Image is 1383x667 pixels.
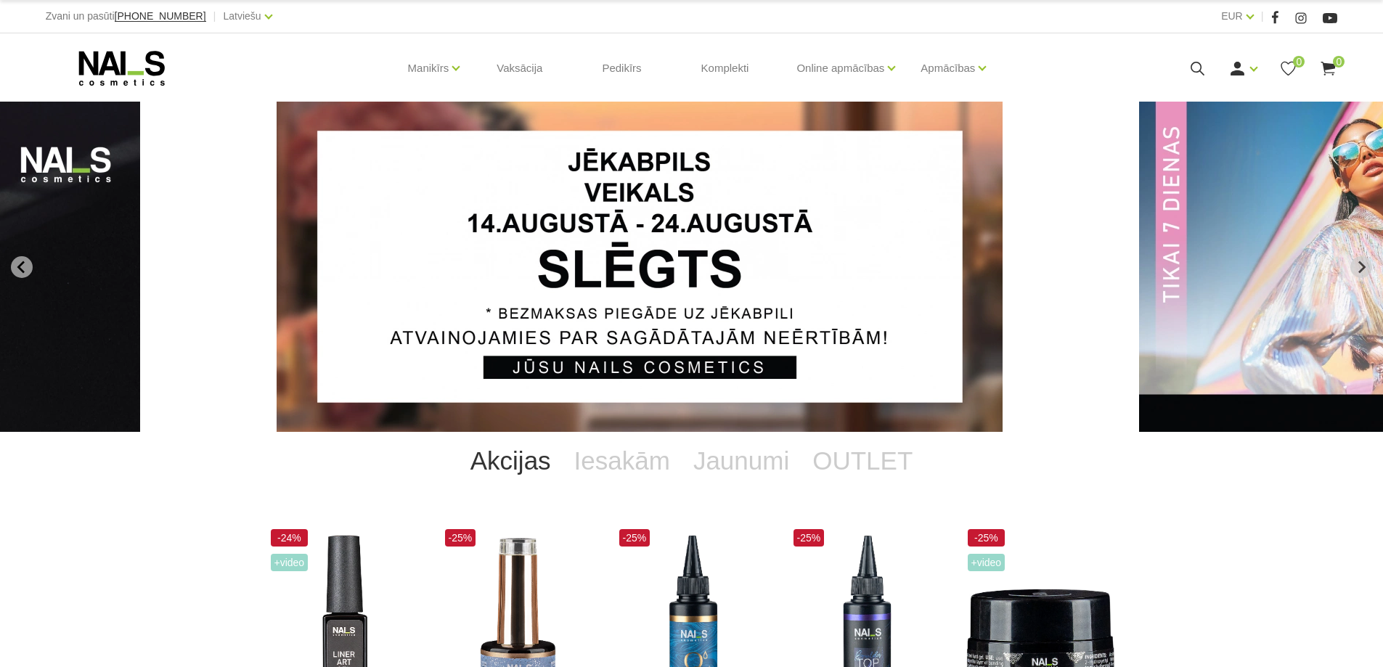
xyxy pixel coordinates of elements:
[796,39,884,97] a: Online apmācības
[801,432,924,490] a: OUTLET
[459,432,563,490] a: Akcijas
[1279,60,1297,78] a: 0
[1221,7,1243,25] a: EUR
[590,33,653,103] a: Pedikīrs
[1293,56,1305,67] span: 0
[563,432,682,490] a: Iesakām
[794,529,825,547] span: -25%
[445,529,476,547] span: -25%
[968,529,1005,547] span: -25%
[690,33,761,103] a: Komplekti
[224,7,261,25] a: Latviešu
[485,33,554,103] a: Vaksācija
[213,7,216,25] span: |
[11,256,33,278] button: Go to last slide
[1350,256,1372,278] button: Next slide
[115,11,206,22] a: [PHONE_NUMBER]
[1333,56,1345,67] span: 0
[277,102,1106,432] li: 1 of 12
[46,7,206,25] div: Zvani un pasūti
[271,529,309,547] span: -24%
[968,554,1005,571] span: +Video
[682,432,801,490] a: Jaunumi
[1261,7,1264,25] span: |
[408,39,449,97] a: Manikīrs
[115,10,206,22] span: [PHONE_NUMBER]
[1319,60,1337,78] a: 0
[271,554,309,571] span: +Video
[619,529,650,547] span: -25%
[921,39,975,97] a: Apmācības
